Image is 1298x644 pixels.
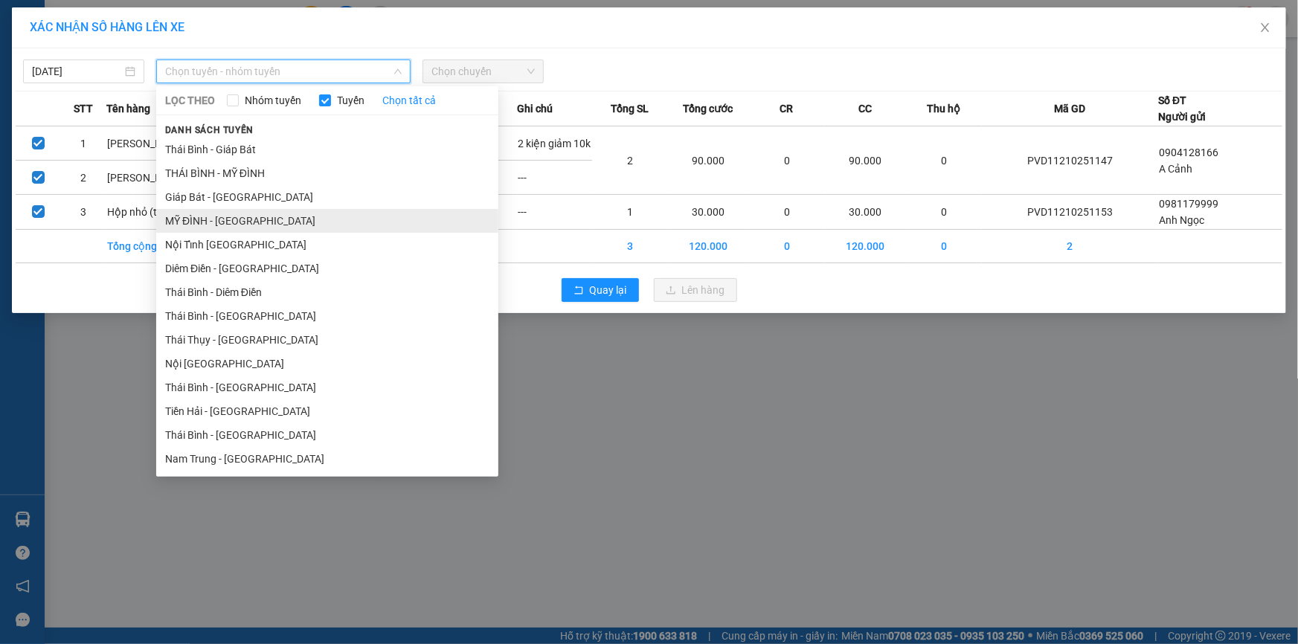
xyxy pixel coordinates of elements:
td: 0 [907,126,982,195]
td: [PERSON_NAME] [106,161,271,195]
td: 0 [749,195,824,230]
li: Nội [GEOGRAPHIC_DATA] [156,352,498,376]
span: 0904128166 [1159,146,1218,158]
td: 90.000 [668,126,750,195]
li: Thái Bình - Giáp Bát [156,138,498,161]
td: Tổng cộng [106,230,271,263]
span: 0981179999 [1159,198,1218,210]
li: THÁI BÌNH - MỸ ĐÌNH [156,161,498,185]
td: 2 [592,126,667,195]
span: Chọn chuyến [431,60,535,83]
div: Số ĐT Người gửi [1158,92,1206,125]
span: rollback [574,285,584,297]
td: 0 [907,195,982,230]
b: GỬI : VP [PERSON_NAME] [19,108,260,132]
span: STT [74,100,93,117]
span: Mã GD [1054,100,1085,117]
img: logo.jpg [19,19,93,93]
span: Chọn tuyến - nhóm tuyến [165,60,402,83]
span: LỌC THEO [165,92,215,109]
span: down [393,67,402,76]
td: 30.000 [825,195,907,230]
span: Tổng SL [611,100,649,117]
span: Nhóm tuyến [239,92,307,109]
li: Thái Bình - [GEOGRAPHIC_DATA] [156,423,498,447]
li: Thái Bình - [GEOGRAPHIC_DATA] [156,376,498,399]
li: MỸ ĐÌNH - [GEOGRAPHIC_DATA] [156,209,498,233]
td: 1 [61,126,106,161]
a: Chọn tất cả [382,92,436,109]
td: 0 [749,126,824,195]
li: Thái Bình - [GEOGRAPHIC_DATA] [156,304,498,328]
td: 3 [61,195,106,230]
span: Thu hộ [927,100,960,117]
span: CR [780,100,794,117]
span: CC [858,100,872,117]
input: 12/10/2025 [32,63,122,80]
span: Tên hàng [106,100,150,117]
td: 2 [982,230,1158,263]
span: Tổng cước [684,100,733,117]
li: Thái Thụy - [GEOGRAPHIC_DATA] [156,328,498,352]
span: close [1259,22,1271,33]
td: [PERSON_NAME] [106,126,271,161]
td: 90.000 [825,126,907,195]
button: Close [1244,7,1286,49]
span: Anh Ngọc [1159,214,1204,226]
span: Ghi chú [517,100,553,117]
td: 3 [592,230,667,263]
li: Hotline: 1900 3383, ĐT/Zalo : 0862837383 [139,55,622,74]
li: Thái Bình - Diêm Điền [156,280,498,304]
td: 30.000 [668,195,750,230]
td: 2 [61,161,106,195]
td: 0 [907,230,982,263]
span: Quay lại [590,282,627,298]
li: 237 [PERSON_NAME] , [GEOGRAPHIC_DATA] [139,36,622,55]
td: PVD11210251153 [982,195,1158,230]
span: Tuyến [331,92,370,109]
td: 2 kiện giảm 10k [517,126,592,161]
li: Nam Trung - [GEOGRAPHIC_DATA] [156,447,498,471]
button: uploadLên hàng [654,278,737,302]
td: PVD11210251147 [982,126,1158,195]
li: Tiền Hải - [GEOGRAPHIC_DATA] [156,399,498,423]
span: A Cảnh [1159,163,1192,175]
td: Hộp nhỏ (thức ăn cho cá) [106,195,271,230]
span: Danh sách tuyến [156,123,263,137]
li: Nội Tỉnh [GEOGRAPHIC_DATA] [156,233,498,257]
td: 1 [592,195,667,230]
td: 120.000 [668,230,750,263]
td: 0 [749,230,824,263]
td: 120.000 [825,230,907,263]
span: XÁC NHẬN SỐ HÀNG LÊN XE [30,20,184,34]
td: --- [517,161,592,195]
td: --- [517,195,592,230]
li: Diêm Điền - [GEOGRAPHIC_DATA] [156,257,498,280]
li: Giáp Bát - [GEOGRAPHIC_DATA] [156,185,498,209]
button: rollbackQuay lại [562,278,639,302]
